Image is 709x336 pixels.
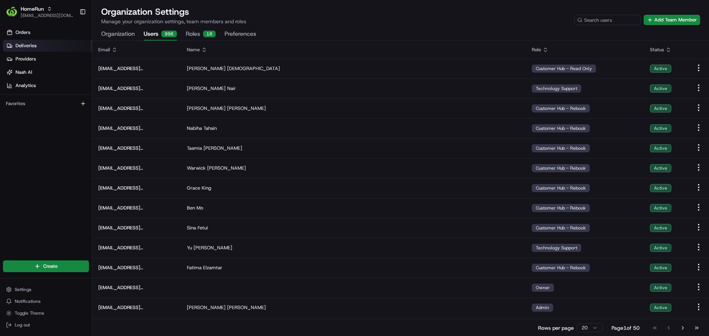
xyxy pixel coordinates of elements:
button: HomeRun [21,5,44,13]
span: [EMAIL_ADDRESS][DOMAIN_NAME] [98,125,175,132]
span: Analytics [16,82,36,89]
span: Deliveries [16,42,37,49]
div: Owner [532,284,554,292]
div: Active [650,264,671,272]
div: Email [98,46,175,53]
div: Active [650,144,671,152]
div: Technology Support [532,244,581,252]
div: Active [650,244,671,252]
div: Active [650,204,671,212]
span: [PERSON_NAME] [187,65,226,72]
span: Toggle Theme [15,310,44,316]
div: Active [650,184,671,192]
span: [PERSON_NAME] [203,145,242,152]
span: Fatima [187,264,202,271]
span: [EMAIL_ADDRESS][DOMAIN_NAME] [98,225,175,231]
span: King [202,185,211,191]
span: Grace [187,185,200,191]
div: Customer Hub - Rebook [532,124,590,132]
a: Orders [3,27,92,38]
span: [PERSON_NAME] [227,304,266,311]
span: Tahsin [203,125,217,132]
div: Role [532,46,638,53]
span: [EMAIL_ADDRESS][DOMAIN_NAME] [98,264,175,271]
div: Active [650,224,671,232]
span: [EMAIL_ADDRESS][DOMAIN_NAME] [98,85,175,92]
span: [PERSON_NAME] [207,165,246,172]
button: HomeRunHomeRun[EMAIL_ADDRESS][DOMAIN_NAME] [3,3,76,21]
span: [EMAIL_ADDRESS][DOMAIN_NAME] [98,245,175,251]
img: HomeRun [6,6,18,18]
span: Orders [16,29,30,36]
span: [PERSON_NAME] [193,245,232,251]
div: Customer Hub - Rebook [532,224,590,232]
button: Roles [186,28,216,41]
div: Active [650,65,671,73]
span: Nair [227,85,236,92]
div: Customer Hub - Rebook [532,104,590,112]
span: Fetui [198,225,208,231]
span: Sina [187,225,196,231]
span: [EMAIL_ADDRESS][DOMAIN_NAME] [98,145,175,152]
div: Status [650,46,682,53]
span: [PERSON_NAME] [227,105,266,112]
div: Name [187,46,520,53]
span: [EMAIL_ADDRESS][DOMAIN_NAME] [98,165,175,172]
div: Customer Hub - Rebook [532,184,590,192]
span: [PERSON_NAME] [187,85,226,92]
span: Settings [15,287,31,292]
span: Warwick [187,165,206,172]
span: [EMAIL_ADDRESS][DOMAIN_NAME] [98,185,175,191]
div: Active [650,84,671,93]
button: Settings [3,284,89,295]
div: Customer Hub - Rebook [532,204,590,212]
div: Customer Hub - Rebook [532,264,590,272]
span: Notifications [15,298,41,304]
span: Yu [187,245,192,251]
div: Page 1 of 50 [612,324,640,332]
div: Active [650,304,671,312]
span: [EMAIL_ADDRESS][DOMAIN_NAME] [98,304,175,311]
input: Search users [574,15,641,25]
div: Customer Hub - Read Only [532,65,596,73]
button: Toggle Theme [3,308,89,318]
span: Nabiha [187,125,202,132]
a: Nash AI [3,66,92,78]
a: Analytics [3,80,92,91]
span: Tasmia [187,145,202,152]
a: Deliveries [3,40,92,52]
button: Create [3,260,89,272]
button: Organization [101,28,135,41]
div: Customer Hub - Rebook [532,144,590,152]
button: Users [144,28,177,41]
span: Log out [15,322,30,328]
div: 996 [161,31,177,37]
button: Notifications [3,296,89,306]
h1: Organization Settings [101,6,246,18]
span: [EMAIL_ADDRESS][DOMAIN_NAME] [98,105,175,112]
div: 18 [203,31,216,37]
div: Customer Hub - Rebook [532,164,590,172]
button: Preferences [225,28,256,41]
div: Admin [532,304,553,312]
span: [PERSON_NAME] [187,105,226,112]
p: Manage your organization settings, team members and roles [101,18,246,25]
span: Providers [16,56,36,62]
div: Technology Support [532,84,581,93]
a: Providers [3,53,92,65]
button: Add Team Member [644,15,700,25]
div: Active [650,104,671,112]
p: Rows per page [538,324,574,332]
div: Active [650,124,671,132]
div: Active [650,164,671,172]
span: [PERSON_NAME] [187,304,226,311]
div: Active [650,284,671,292]
span: Ben [187,205,195,211]
span: [EMAIL_ADDRESS][DOMAIN_NAME] [98,284,175,291]
span: [EMAIL_ADDRESS][DOMAIN_NAME] [98,205,175,211]
button: [EMAIL_ADDRESS][DOMAIN_NAME] [21,13,73,18]
span: Elzamtar [203,264,222,271]
span: Create [43,263,58,270]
